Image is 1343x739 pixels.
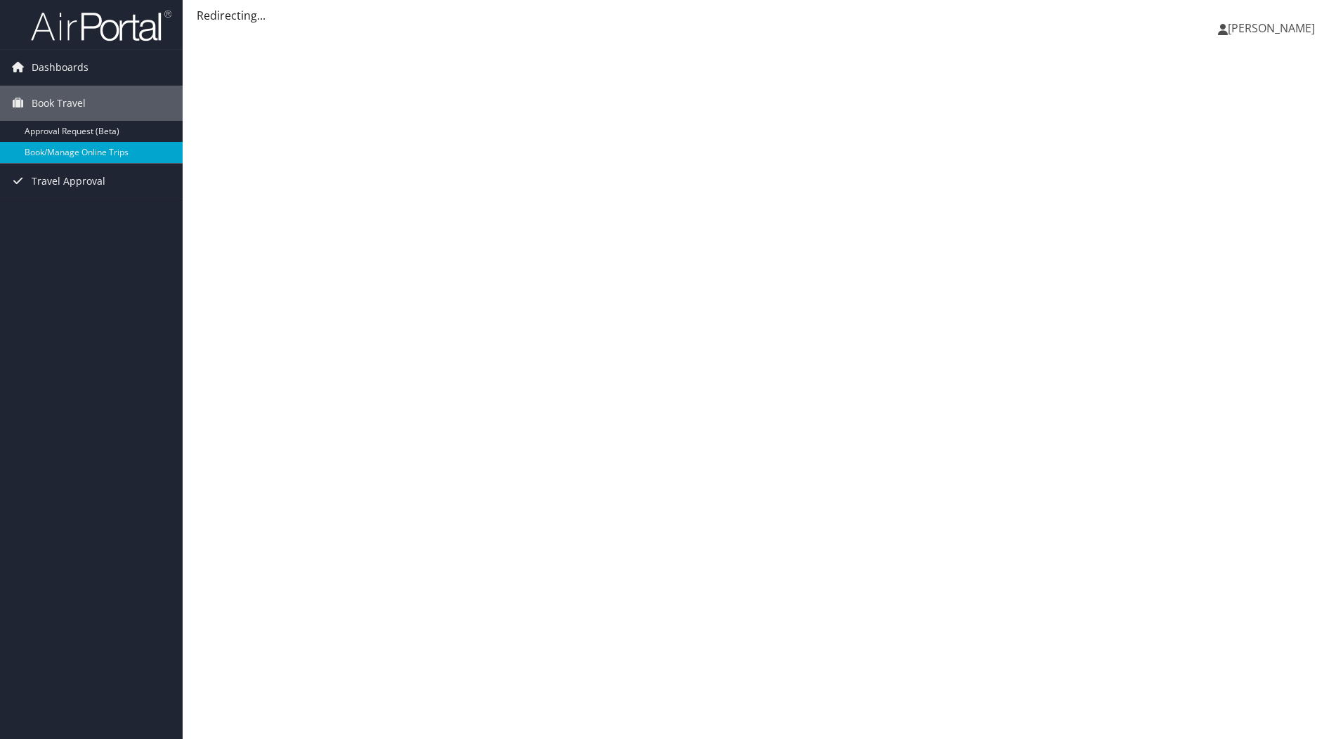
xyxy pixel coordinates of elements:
[197,7,1329,24] div: Redirecting...
[32,50,89,85] span: Dashboards
[32,86,86,121] span: Book Travel
[31,9,171,42] img: airportal-logo.png
[32,164,105,199] span: Travel Approval
[1228,20,1315,36] span: [PERSON_NAME]
[1218,7,1329,49] a: [PERSON_NAME]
